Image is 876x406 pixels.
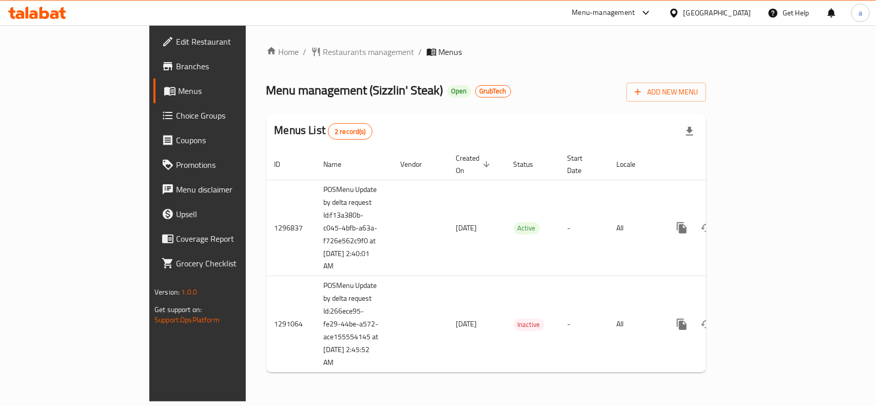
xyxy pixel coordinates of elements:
a: Edit Restaurant [153,29,296,54]
a: Branches [153,54,296,79]
span: ID [275,158,294,170]
a: Coverage Report [153,226,296,251]
nav: breadcrumb [266,46,706,58]
td: - [559,276,609,373]
span: Start Date [568,152,596,177]
a: Promotions [153,152,296,177]
td: POSMenu Update by delta request Id:f13a380b-c045-4bfb-a63a-f726e562c9f0 at [DATE] 2:40:01 AM [316,180,393,276]
a: Menus [153,79,296,103]
a: Restaurants management [311,46,415,58]
span: 1.0.0 [181,285,197,299]
span: [DATE] [456,221,477,235]
span: Vendor [401,158,436,170]
span: Menu management ( Sizzlin' Steak ) [266,79,443,102]
th: Actions [661,149,776,180]
div: Inactive [514,319,544,331]
button: Change Status [694,216,719,240]
td: - [559,180,609,276]
span: Locale [617,158,649,170]
button: Add New Menu [627,83,706,102]
span: Restaurants management [323,46,415,58]
span: Edit Restaurant [176,35,287,48]
span: a [859,7,862,18]
li: / [303,46,307,58]
span: Version: [154,285,180,299]
h2: Menus List [275,123,373,140]
span: GrubTech [476,87,511,95]
span: Menus [178,85,287,97]
span: 2 record(s) [328,127,372,137]
a: Support.OpsPlatform [154,313,220,326]
a: Menu disclaimer [153,177,296,202]
span: Coupons [176,134,287,146]
a: Grocery Checklist [153,251,296,276]
span: Promotions [176,159,287,171]
a: Coupons [153,128,296,152]
span: Menus [439,46,462,58]
span: [DATE] [456,317,477,331]
span: Get support on: [154,303,202,316]
div: Menu-management [572,7,635,19]
td: All [609,180,661,276]
button: Change Status [694,312,719,337]
span: Upsell [176,208,287,220]
div: [GEOGRAPHIC_DATA] [684,7,751,18]
li: / [419,46,422,58]
span: Created On [456,152,493,177]
div: Export file [677,119,702,144]
span: Choice Groups [176,109,287,122]
span: Name [324,158,355,170]
button: more [670,312,694,337]
span: Menu disclaimer [176,183,287,196]
span: Coverage Report [176,233,287,245]
table: enhanced table [266,149,776,373]
div: Total records count [328,123,373,140]
td: All [609,276,661,373]
span: Grocery Checklist [176,257,287,269]
a: Upsell [153,202,296,226]
td: POSMenu Update by delta request Id:266ece95-fe29-44be-a572-ace155554145 at [DATE] 2:45:52 AM [316,276,393,373]
a: Choice Groups [153,103,296,128]
span: Active [514,222,540,234]
span: Status [514,158,547,170]
span: Add New Menu [635,86,698,99]
div: Open [447,85,471,98]
span: Branches [176,60,287,72]
span: Open [447,87,471,95]
span: Inactive [514,319,544,331]
button: more [670,216,694,240]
